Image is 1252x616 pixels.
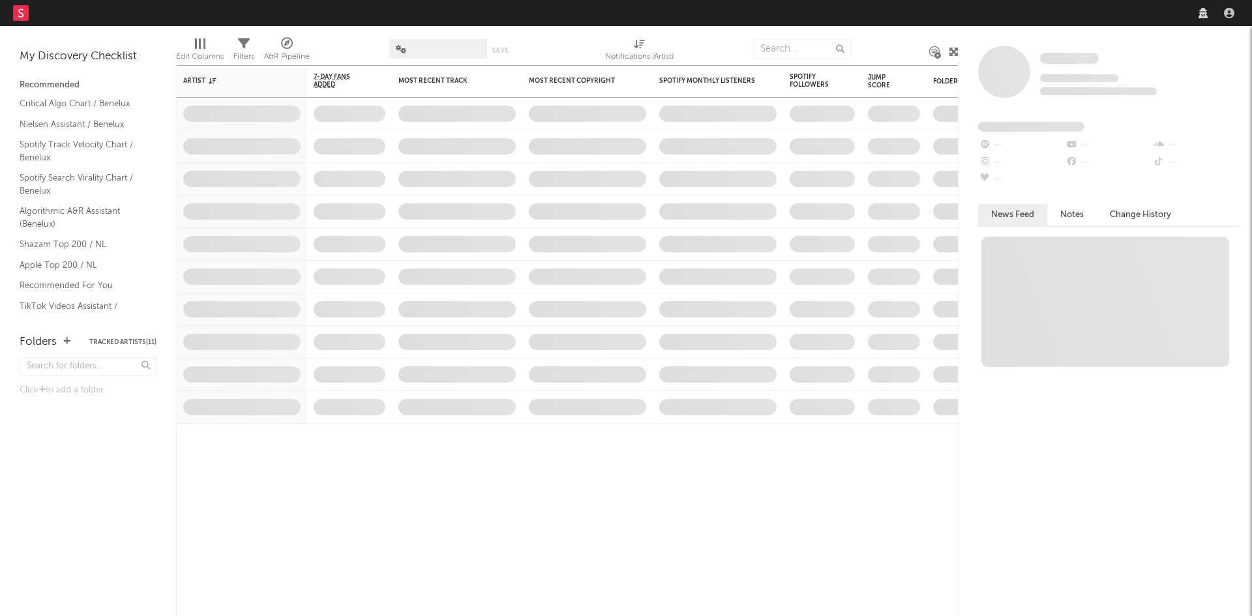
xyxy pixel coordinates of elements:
a: Nielsen Assistant / Benelux [20,117,143,132]
div: Recommended [20,78,156,93]
div: Jump Score [868,74,901,89]
div: Spotify Monthly Listeners [659,77,757,85]
span: 0 fans last week [1040,87,1157,95]
a: TikTok Videos Assistant / Benelux [20,299,143,326]
a: Shazam Top 200 / NL [20,237,143,252]
div: -- [978,154,1065,171]
a: Spotify Search Virality Chart / Benelux [20,171,143,198]
button: News Feed [978,204,1047,226]
div: Most Recent Copyright [529,77,627,85]
div: Notifications (Artist) [605,49,674,65]
div: Spotify Followers [790,73,835,89]
span: Tracking Since: [DATE] [1040,74,1118,82]
button: Notes [1047,204,1097,226]
a: Recommended For You [20,278,143,293]
div: -- [1065,137,1152,154]
span: Some Artist [1040,53,1099,64]
span: 7-Day Fans Added [314,73,366,89]
div: Folders [20,334,57,350]
div: Edit Columns [176,49,224,65]
a: Spotify Track Velocity Chart / Benelux [20,138,143,164]
a: Apple Top 200 / NL [20,258,143,272]
div: Click to add a folder. [20,383,156,398]
button: Tracked Artists(11) [89,339,156,345]
div: -- [1152,154,1239,171]
div: My Discovery Checklist [20,49,156,65]
input: Search... [753,39,851,59]
input: Search for folders... [20,357,156,376]
div: A&R Pipeline [264,49,310,65]
div: Filters [233,33,254,70]
a: Critical Algo Chart / Benelux [20,96,143,111]
div: Artist [183,77,281,85]
div: Folders [933,78,1031,85]
div: -- [1065,154,1152,171]
a: Algorithmic A&R Assistant (Benelux) [20,204,143,231]
div: Most Recent Track [398,77,496,85]
div: -- [978,137,1065,154]
div: A&R Pipeline [264,33,310,70]
div: Notifications (Artist) [605,33,674,70]
div: Edit Columns [176,33,224,70]
div: -- [1152,137,1239,154]
div: -- [978,171,1065,188]
button: Save [492,47,509,54]
a: Some Artist [1040,52,1099,65]
span: Fans Added by Platform [978,122,1084,132]
button: Change History [1097,204,1184,226]
div: Filters [233,49,254,65]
